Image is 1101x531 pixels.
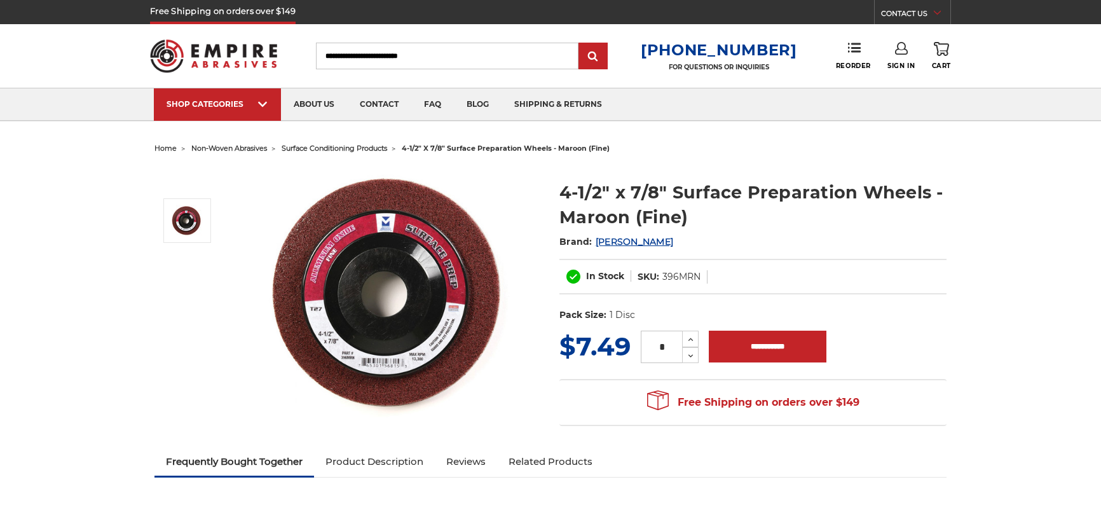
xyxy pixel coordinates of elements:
[932,62,951,70] span: Cart
[596,236,673,247] a: [PERSON_NAME]
[314,448,435,476] a: Product Description
[641,41,797,59] a: [PHONE_NUMBER]
[559,331,631,362] span: $7.49
[932,42,951,70] a: Cart
[559,308,606,322] dt: Pack Size:
[191,144,267,153] a: non-woven abrasives
[150,31,277,81] img: Empire Abrasives
[641,63,797,71] p: FOR QUESTIONS OR INQUIRIES
[586,270,624,282] span: In Stock
[647,390,859,415] span: Free Shipping on orders over $149
[497,448,604,476] a: Related Products
[281,88,347,121] a: about us
[154,144,177,153] a: home
[580,44,606,69] input: Submit
[347,88,411,121] a: contact
[411,88,454,121] a: faq
[435,448,497,476] a: Reviews
[638,270,659,284] dt: SKU:
[264,167,518,421] img: Maroon Surface Prep Disc
[502,88,615,121] a: shipping & returns
[171,205,203,237] img: Maroon Surface Prep Disc
[282,144,387,153] a: surface conditioning products
[167,99,268,109] div: SHOP CATEGORIES
[154,448,314,476] a: Frequently Bought Together
[662,270,701,284] dd: 396MRN
[454,88,502,121] a: blog
[836,62,871,70] span: Reorder
[881,6,950,24] a: CONTACT US
[402,144,610,153] span: 4-1/2" x 7/8" surface preparation wheels - maroon (fine)
[559,180,947,230] h1: 4-1/2" x 7/8" Surface Preparation Wheels - Maroon (Fine)
[887,62,915,70] span: Sign In
[559,236,592,247] span: Brand:
[610,308,635,322] dd: 1 Disc
[836,42,871,69] a: Reorder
